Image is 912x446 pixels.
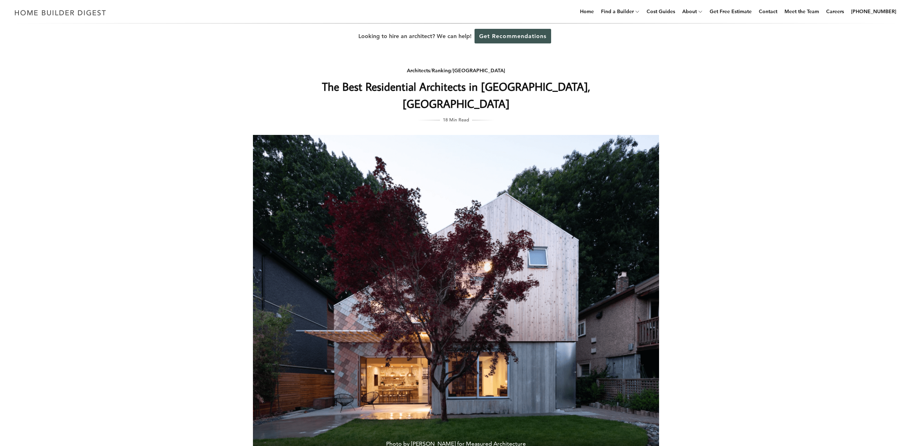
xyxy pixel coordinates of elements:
[314,78,598,112] h1: The Best Residential Architects in [GEOGRAPHIC_DATA], [GEOGRAPHIC_DATA]
[475,29,551,43] a: Get Recommendations
[314,66,598,75] div: / /
[443,116,469,124] span: 18 Min Read
[407,67,430,74] a: Architects
[11,6,109,20] img: Home Builder Digest
[432,67,451,74] a: Ranking
[453,67,505,74] a: [GEOGRAPHIC_DATA]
